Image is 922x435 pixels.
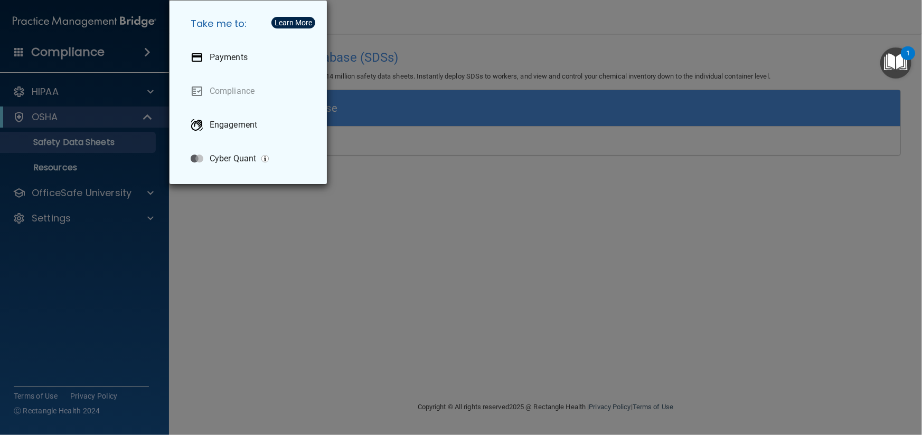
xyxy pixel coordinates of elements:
div: Learn More [275,19,312,26]
p: Engagement [210,120,257,130]
p: Cyber Quant [210,153,256,164]
a: Compliance [182,76,318,106]
p: Payments [210,52,248,63]
a: Payments [182,43,318,72]
h5: Take me to: [182,9,318,38]
button: Learn More [271,17,315,28]
a: Cyber Quant [182,144,318,173]
a: Engagement [182,110,318,140]
div: 1 [906,53,910,67]
button: Open Resource Center, 1 new notification [880,47,911,79]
